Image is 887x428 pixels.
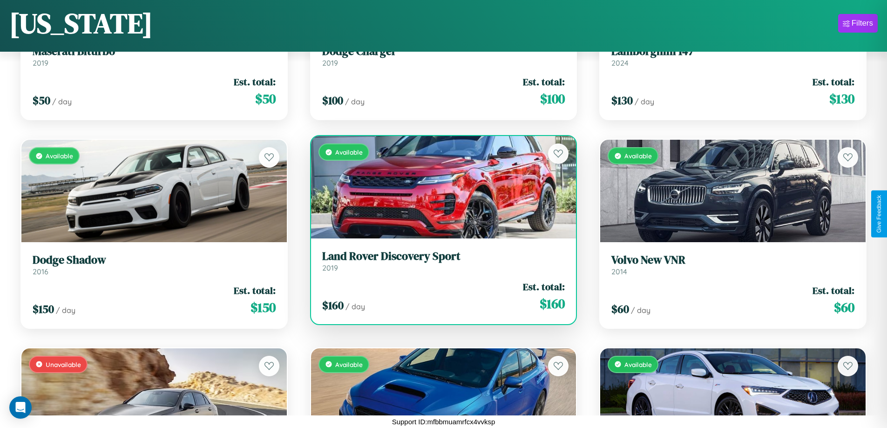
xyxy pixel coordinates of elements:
h3: Maserati Biturbo [33,45,276,58]
span: $ 130 [829,89,854,108]
span: Est. total: [813,75,854,88]
a: Maserati Biturbo2019 [33,45,276,68]
span: Available [335,148,363,156]
div: Filters [852,19,873,28]
span: $ 60 [834,298,854,317]
span: $ 50 [33,93,50,108]
h3: Land Rover Discovery Sport [322,250,565,263]
span: Available [624,360,652,368]
span: $ 100 [540,89,565,108]
span: 2019 [33,58,48,68]
span: / day [631,306,650,315]
span: $ 160 [322,298,344,313]
p: Support ID: mfbbmuamrfcx4vvksp [392,415,495,428]
div: Open Intercom Messenger [9,396,32,419]
h3: Dodge Charger [322,45,565,58]
span: $ 130 [611,93,633,108]
span: 2019 [322,58,338,68]
span: Est. total: [813,284,854,297]
button: Filters [838,14,878,33]
span: $ 100 [322,93,343,108]
h3: Dodge Shadow [33,253,276,267]
span: $ 150 [251,298,276,317]
span: / day [635,97,654,106]
span: 2016 [33,267,48,276]
span: / day [345,97,365,106]
span: $ 150 [33,301,54,317]
span: / day [56,306,75,315]
a: Dodge Shadow2016 [33,253,276,276]
span: / day [345,302,365,311]
span: Available [624,152,652,160]
span: Available [335,360,363,368]
span: $ 60 [611,301,629,317]
span: 2019 [322,263,338,272]
a: Volvo New VNR2014 [611,253,854,276]
span: Est. total: [523,280,565,293]
span: Est. total: [234,75,276,88]
span: Est. total: [234,284,276,297]
span: Unavailable [46,360,81,368]
span: 2024 [611,58,629,68]
span: $ 160 [540,294,565,313]
span: Available [46,152,73,160]
h3: Lamborghini 147 [611,45,854,58]
span: / day [52,97,72,106]
span: $ 50 [255,89,276,108]
h3: Volvo New VNR [611,253,854,267]
div: Give Feedback [876,195,882,233]
a: Land Rover Discovery Sport2019 [322,250,565,272]
a: Dodge Charger2019 [322,45,565,68]
a: Lamborghini 1472024 [611,45,854,68]
span: 2014 [611,267,627,276]
span: Est. total: [523,75,565,88]
h1: [US_STATE] [9,4,153,42]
